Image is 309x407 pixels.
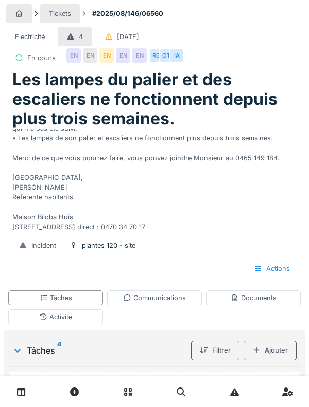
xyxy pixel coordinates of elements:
div: Bonjour, Je vous écris de la part de Mr [PERSON_NAME], locataire de l'appartement [STREET_ADDRESS... [12,129,297,232]
div: OT [159,48,174,63]
div: Tickets [49,9,71,18]
div: EN [132,48,147,63]
div: Communications [123,293,186,303]
div: En cours [27,53,56,63]
div: Ajouter [244,341,297,360]
div: EN [66,48,81,63]
div: Incident [31,240,56,250]
div: IA [169,48,184,63]
div: 4 [79,32,83,42]
div: Tâches [40,293,72,303]
div: EN [99,48,114,63]
div: Activité [39,312,72,322]
div: Actions [245,259,299,278]
div: Filtrer [191,341,239,360]
div: plantes 120 - site [82,240,135,250]
div: EN [116,48,130,63]
div: RG [149,48,163,63]
div: [DATE] [117,32,139,42]
div: Electricité [15,32,45,42]
h1: Les lampes du palier et des escaliers ne fonctionnent depuis plus trois semaines. [12,70,297,129]
div: Tâches [12,344,187,357]
div: EN [83,48,97,63]
div: Documents [231,293,277,303]
sup: 4 [57,344,61,357]
strong: #2025/08/146/06560 [88,9,167,18]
